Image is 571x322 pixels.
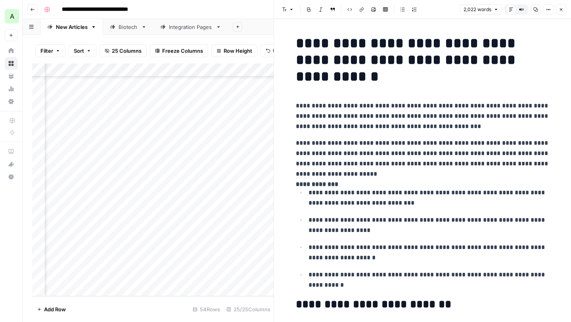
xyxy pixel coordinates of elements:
[5,145,17,158] a: AirOps Academy
[44,305,66,313] span: Add Row
[5,44,17,57] a: Home
[5,70,17,82] a: Your Data
[190,303,223,316] div: 54 Rows
[162,47,203,55] span: Freeze Columns
[150,44,208,57] button: Freeze Columns
[224,47,252,55] span: Row Height
[5,6,17,26] button: Workspace: Abacum
[35,44,65,57] button: Filter
[5,57,17,70] a: Browse
[69,44,96,57] button: Sort
[74,47,84,55] span: Sort
[40,47,53,55] span: Filter
[10,11,14,21] span: A
[211,44,257,57] button: Row Height
[5,158,17,171] button: What's new?
[119,23,138,31] div: Biotech
[32,303,71,316] button: Add Row
[56,23,88,31] div: New Articles
[103,19,153,35] a: Biotech
[460,4,502,15] button: 2,022 words
[153,19,228,35] a: Integration Pages
[5,171,17,183] button: Help + Support
[100,44,147,57] button: 25 Columns
[40,19,103,35] a: New Articles
[112,47,142,55] span: 25 Columns
[223,303,274,316] div: 25/25 Columns
[169,23,213,31] div: Integration Pages
[261,44,291,57] button: Undo
[464,6,491,13] span: 2,022 words
[5,95,17,108] a: Settings
[5,82,17,95] a: Usage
